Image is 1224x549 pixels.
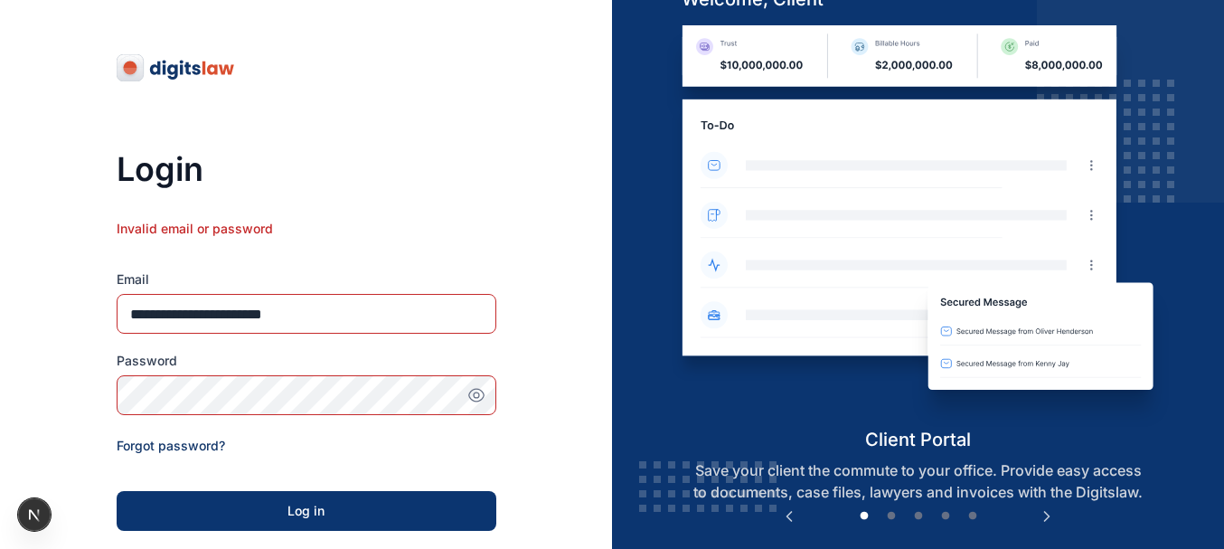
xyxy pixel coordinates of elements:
button: 4 [937,507,955,525]
img: client-portal [667,25,1169,426]
label: Password [117,352,496,370]
a: Forgot password? [117,438,225,453]
div: Log in [146,502,467,520]
button: Previous [780,507,798,525]
button: 5 [964,507,982,525]
p: Save your client the commute to your office. Provide easy access to documents, case files, lawyer... [667,459,1169,503]
h5: client portal [667,427,1169,452]
div: Invalid email or password [117,220,496,270]
button: 2 [882,507,900,525]
button: Next [1038,507,1056,525]
button: 1 [855,507,873,525]
h3: Login [117,151,496,187]
img: digitslaw-logo [117,53,236,82]
label: Email [117,270,496,289]
button: Log in [117,491,496,531]
button: 3 [909,507,927,525]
